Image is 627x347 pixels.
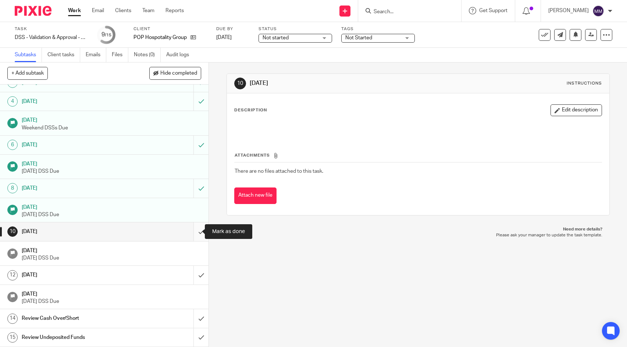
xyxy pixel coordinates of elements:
p: [DATE] DSS Due [22,211,202,218]
label: Tags [341,26,415,32]
span: Get Support [479,8,507,13]
span: Not started [263,35,289,40]
p: [PERSON_NAME] [548,7,589,14]
a: Clients [115,7,131,14]
button: Attach new file [234,187,277,204]
h1: Review Cash Over/Short [22,313,131,324]
label: Task [15,26,88,32]
button: Edit description [551,104,602,116]
p: Please ask your manager to update the task template. [234,232,602,238]
h1: [DATE] [22,269,131,280]
button: Hide completed [149,67,201,79]
p: Weekend DSSs Due [22,124,202,132]
h1: [DATE] [22,139,131,150]
div: 4 [7,96,18,107]
p: [DATE] DSS Due [22,168,202,175]
label: Client [133,26,207,32]
p: [DATE] DSS Due [22,254,202,262]
label: Due by [216,26,249,32]
p: [DATE] DSS Due [22,298,202,305]
a: Reports [165,7,184,14]
p: Need more details? [234,226,602,232]
div: 15 [7,332,18,343]
img: Pixie [15,6,51,16]
div: Instructions [567,81,602,86]
div: 8 [7,183,18,193]
h1: [DATE] [22,96,131,107]
span: Hide completed [160,71,197,76]
h1: [DATE] [22,289,202,298]
div: 6 [7,140,18,150]
a: Emails [86,48,106,62]
h1: [DATE] [22,183,131,194]
span: There are no files attached to this task. [235,169,323,174]
h1: [DATE] [250,79,434,87]
div: 10 [7,226,18,237]
div: 12 [7,270,18,280]
div: DSS - Validation & Approval - week 39 [15,34,88,41]
span: Attachments [235,153,270,157]
a: Audit logs [166,48,195,62]
input: Search [373,9,439,15]
h1: [DATE] [22,245,202,254]
a: Team [142,7,154,14]
small: /15 [105,33,111,37]
p: Description [234,107,267,113]
div: 10 [234,78,246,89]
label: Status [259,26,332,32]
button: + Add subtask [7,67,48,79]
h1: [DATE] [22,158,202,168]
a: Work [68,7,81,14]
a: Client tasks [47,48,80,62]
p: POP Hospotality Group [133,34,187,41]
a: Files [112,48,128,62]
div: DSS - Validation &amp; Approval - week 39 [15,34,88,41]
a: Notes (0) [134,48,161,62]
span: [DATE] [216,35,232,40]
h1: Review Undeposited Funds [22,332,131,343]
img: svg%3E [592,5,604,17]
h1: [DATE] [22,226,131,237]
h1: [DATE] [22,202,202,211]
a: Subtasks [15,48,42,62]
div: 9 [101,31,111,39]
a: Email [92,7,104,14]
span: Not Started [345,35,372,40]
h1: [DATE] [22,115,202,124]
div: 14 [7,314,18,324]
